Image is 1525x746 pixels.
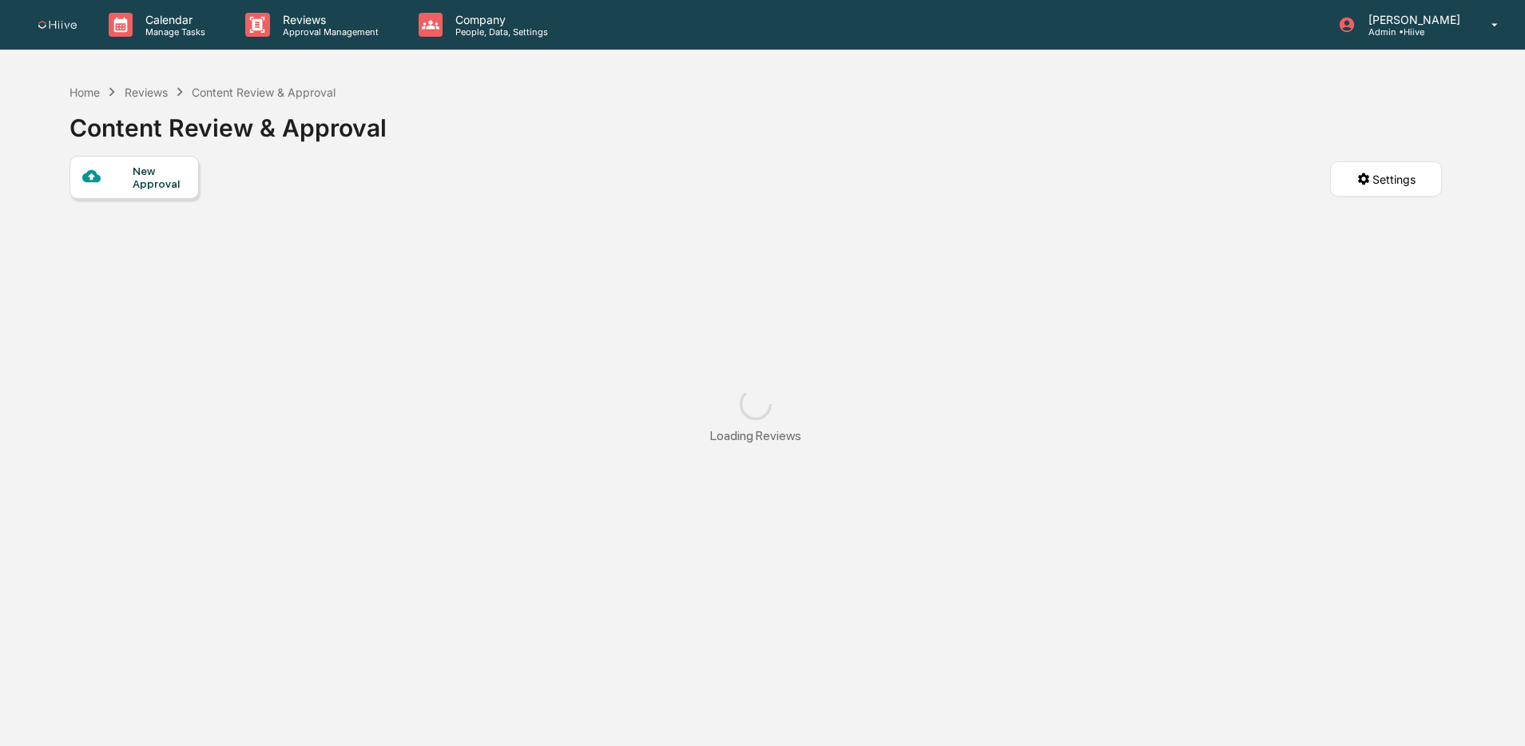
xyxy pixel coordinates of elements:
div: Content Review & Approval [192,85,336,99]
img: logo [38,21,77,30]
p: [PERSON_NAME] [1356,13,1468,26]
div: Content Review & Approval [69,101,387,142]
p: Company [443,13,556,26]
div: Reviews [125,85,168,99]
button: Settings [1330,161,1442,196]
div: New Approval [133,165,186,190]
p: Admin • Hiive [1356,26,1468,38]
div: Home [69,85,100,99]
p: Manage Tasks [133,26,213,38]
p: Calendar [133,13,213,26]
p: Reviews [270,13,387,26]
p: People, Data, Settings [443,26,556,38]
div: Loading Reviews [710,428,801,443]
p: Approval Management [270,26,387,38]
